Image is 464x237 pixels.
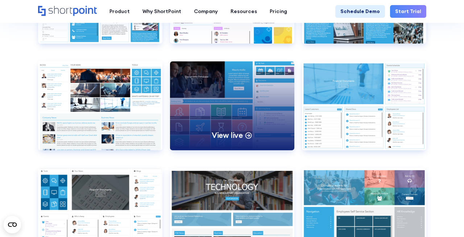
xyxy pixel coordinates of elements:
button: Open CMP widget [4,216,21,233]
div: Company [194,8,218,15]
div: Pricing [270,8,287,15]
a: Product [103,5,136,18]
a: Resources [224,5,264,18]
a: Why ShortPoint [136,5,188,18]
a: Schedule Demo [335,5,385,18]
a: Home [38,6,97,17]
div: Product [109,8,130,15]
a: Intranet Layout 10View live [170,61,294,160]
a: Intranet Layout 11 [302,61,426,160]
iframe: Chat Widget [428,202,464,237]
a: Intranet Layout 1 [38,61,162,160]
a: Company [188,5,224,18]
p: View live [212,130,243,140]
a: Start Trial [390,5,426,18]
div: Resources [231,8,257,15]
a: Pricing [264,5,294,18]
div: Why ShortPoint [142,8,181,15]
